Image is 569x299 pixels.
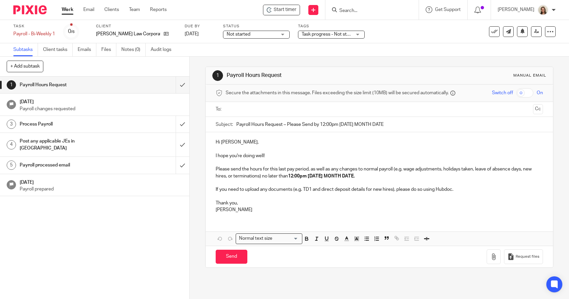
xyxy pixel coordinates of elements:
[7,160,16,170] div: 5
[78,43,96,56] a: Emails
[13,24,55,29] label: Task
[13,5,47,14] img: Pixie
[538,5,548,15] img: Morgan.JPG
[216,139,543,146] p: Hi [PERSON_NAME],
[216,200,543,206] p: Thank you,
[185,24,215,29] label: Due by
[339,8,399,14] input: Search
[288,174,355,178] strong: 12:00pm [DATE] MONTH DATE.
[185,32,199,36] span: [DATE]
[43,43,73,56] a: Client tasks
[104,6,119,13] a: Clients
[83,6,94,13] a: Email
[274,235,298,242] input: Search for option
[96,31,160,37] p: [PERSON_NAME] Law Corporation
[20,106,183,112] p: Payroll changes requested
[20,186,183,192] p: Payroll prepared
[13,43,38,56] a: Subtasks
[498,6,534,13] p: [PERSON_NAME]
[226,90,449,96] span: Secure the attachments in this message. Files exceeding the size limit (10MB) will be secured aut...
[513,73,546,78] div: Manual email
[223,24,290,29] label: Status
[274,6,296,13] span: Start timer
[216,121,233,128] label: Subject:
[516,254,539,259] span: Request files
[302,32,365,37] span: Task progress - Not started + 1
[20,177,183,186] h1: [DATE]
[7,61,43,72] button: + Add subtask
[504,249,543,264] button: Request files
[236,233,302,244] div: Search for option
[227,32,250,37] span: Not started
[101,43,116,56] a: Files
[216,250,247,264] input: Send
[216,152,543,159] p: I hope you're doing well!
[129,6,140,13] a: Team
[216,106,223,113] label: To:
[7,120,16,129] div: 3
[151,43,176,56] a: Audit logs
[20,80,119,90] h1: Payroll Hours Request
[7,140,16,149] div: 4
[492,90,513,96] span: Switch off
[71,30,75,34] small: /6
[7,80,16,90] div: 1
[227,72,394,79] h1: Payroll Hours Request
[533,104,543,114] button: Cc
[150,6,167,13] a: Reports
[121,43,146,56] a: Notes (0)
[20,136,119,153] h1: Post any applicable JEs in [GEOGRAPHIC_DATA]
[216,186,543,193] p: If you need to upload any documents (e.g. TD1 and direct deposit details for new hires), please d...
[20,97,183,105] h1: [DATE]
[20,160,119,170] h1: Payroll processed email
[13,31,55,37] div: Payroll - Bi-Weekly 1
[212,70,223,81] div: 1
[68,28,75,35] div: 0
[435,7,461,12] span: Get Support
[62,6,73,13] a: Work
[537,90,543,96] span: On
[96,24,176,29] label: Client
[20,119,119,129] h1: Process Payroll
[216,206,543,213] p: [PERSON_NAME]
[237,235,274,242] span: Normal text size
[216,166,543,179] p: Please send the hours for this last pay period, as well as any changes to normal payroll (e.g. wa...
[263,5,300,15] div: Joshua Krueger Law Corporation - Payroll - Bi-Weekly 1
[298,24,365,29] label: Tags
